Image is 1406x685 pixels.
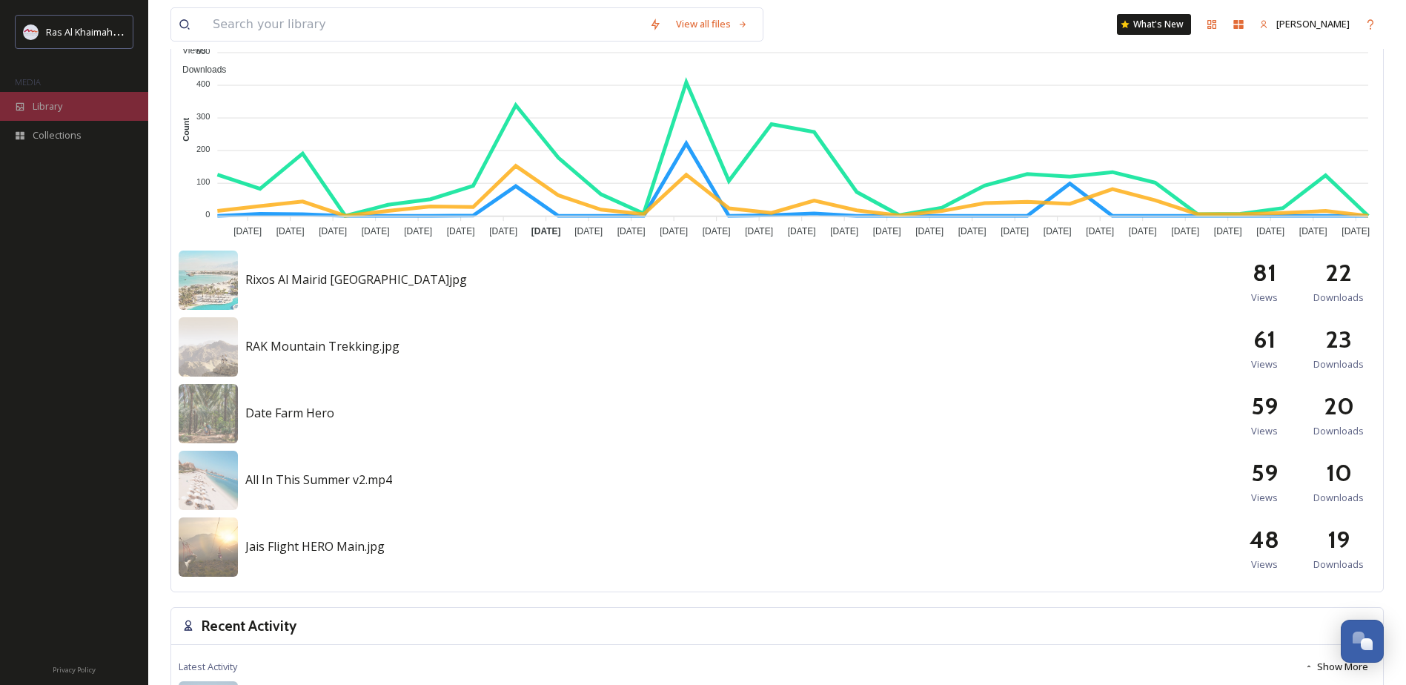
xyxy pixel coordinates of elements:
[196,79,210,88] tspan: 400
[1297,652,1376,681] button: Show More
[179,317,238,377] img: 3499d24e-6a18-4492-b40f-d547c41e8e91.jpg
[179,451,238,510] img: 29a9f786-f6ee-49b0-88d4-6c9fe417c655.jpg
[205,8,642,41] input: Search your library
[1276,17,1350,30] span: [PERSON_NAME]
[33,99,62,113] span: Library
[1251,455,1278,491] h2: 59
[447,226,475,236] tspan: [DATE]
[1251,557,1278,572] span: Views
[1253,322,1276,357] h2: 61
[745,226,773,236] tspan: [DATE]
[196,46,210,55] tspan: 500
[574,226,603,236] tspan: [DATE]
[1326,455,1352,491] h2: 10
[1324,388,1354,424] h2: 20
[171,45,206,56] span: Views
[1129,226,1157,236] tspan: [DATE]
[233,226,262,236] tspan: [DATE]
[179,384,238,443] img: 6af0912f-5ad3-4dba-861f-f5ab8fa920a1.jpg
[489,226,517,236] tspan: [DATE]
[196,112,210,121] tspan: 300
[1001,226,1029,236] tspan: [DATE]
[1251,357,1278,371] span: Views
[53,660,96,678] a: Privacy Policy
[202,615,296,637] h3: Recent Activity
[1086,226,1114,236] tspan: [DATE]
[958,226,986,236] tspan: [DATE]
[1251,424,1278,438] span: Views
[362,226,390,236] tspan: [DATE]
[617,226,646,236] tspan: [DATE]
[1252,10,1357,39] a: [PERSON_NAME]
[404,226,432,236] tspan: [DATE]
[1342,226,1370,236] tspan: [DATE]
[873,226,901,236] tspan: [DATE]
[1341,620,1384,663] button: Open Chat
[1325,255,1352,291] h2: 22
[171,64,226,75] span: Downloads
[531,226,561,236] tspan: [DATE]
[53,665,96,675] span: Privacy Policy
[245,538,385,555] span: Jais Flight HERO Main.jpg
[1117,14,1191,35] a: What's New
[1044,226,1072,236] tspan: [DATE]
[1256,226,1284,236] tspan: [DATE]
[1313,557,1364,572] span: Downloads
[1299,226,1327,236] tspan: [DATE]
[1251,291,1278,305] span: Views
[1250,522,1279,557] h2: 48
[1313,491,1364,505] span: Downloads
[669,10,755,39] a: View all files
[179,660,237,674] span: Latest Activity
[179,517,238,577] img: 04afb8a5-afd5-4fa5-805b-31eab7fbb53a.jpg
[788,226,816,236] tspan: [DATE]
[245,471,392,488] span: All In This Summer v2.mp4
[915,226,944,236] tspan: [DATE]
[1313,291,1364,305] span: Downloads
[245,405,334,421] span: Date Farm Hero
[1251,491,1278,505] span: Views
[1327,522,1350,557] h2: 19
[24,24,39,39] img: Logo_RAKTDA_RGB-01.png
[830,226,858,236] tspan: [DATE]
[660,226,688,236] tspan: [DATE]
[1214,226,1242,236] tspan: [DATE]
[1325,322,1352,357] h2: 23
[33,128,82,142] span: Collections
[205,210,210,219] tspan: 0
[182,118,190,142] text: Count
[15,76,41,87] span: MEDIA
[46,24,256,39] span: Ras Al Khaimah Tourism Development Authority
[1313,357,1364,371] span: Downloads
[1313,424,1364,438] span: Downloads
[245,271,467,288] span: Rixos Al Mairid [GEOGRAPHIC_DATA]jpg
[196,177,210,186] tspan: 100
[196,145,210,153] tspan: 200
[319,226,347,236] tspan: [DATE]
[1171,226,1199,236] tspan: [DATE]
[1251,388,1278,424] h2: 59
[179,251,238,310] img: 5dc3d4a5-115c-47cb-9592-106444ae7da6.jpg
[245,338,399,354] span: RAK Mountain Trekking.jpg
[1253,255,1276,291] h2: 81
[703,226,731,236] tspan: [DATE]
[276,226,305,236] tspan: [DATE]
